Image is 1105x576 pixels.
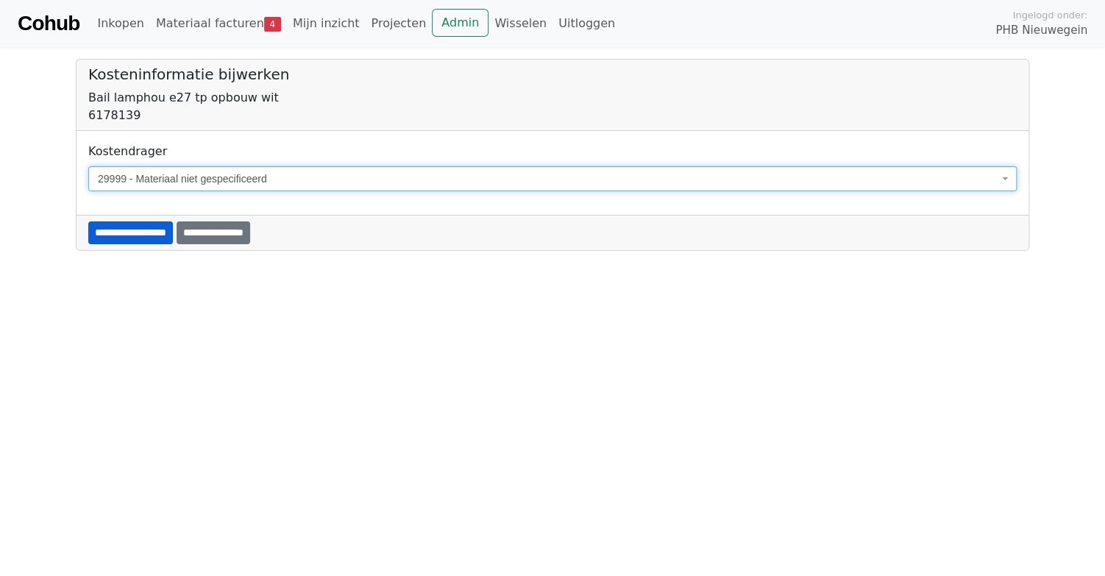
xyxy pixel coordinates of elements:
[264,17,281,32] span: 4
[150,9,287,38] a: Materiaal facturen4
[287,9,366,38] a: Mijn inzicht
[88,107,1017,124] div: 6178139
[18,6,79,41] a: Cohub
[488,9,552,38] a: Wisselen
[88,65,1017,83] h5: Kosteninformatie bijwerken
[88,166,1017,191] span: 29999 - Materiaal niet gespecificeerd
[365,9,432,38] a: Projecten
[1012,8,1087,22] span: Ingelogd onder:
[91,9,149,38] a: Inkopen
[98,171,998,186] span: 29999 - Materiaal niet gespecificeerd
[995,22,1087,39] span: PHB Nieuwegein
[552,9,621,38] a: Uitloggen
[432,9,488,37] a: Admin
[88,143,167,160] label: Kostendrager
[88,89,1017,107] div: Bail lamphou e27 tp opbouw wit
